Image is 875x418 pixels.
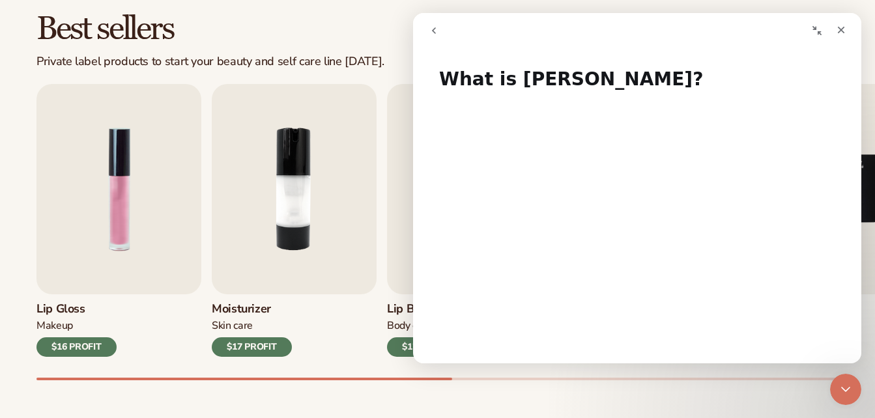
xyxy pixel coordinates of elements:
[36,12,384,47] h2: Best sellers
[387,319,467,333] div: Body Care
[36,337,117,357] div: $16 PROFIT
[413,13,861,363] iframe: Intercom live chat
[36,55,384,69] div: Private label products to start your beauty and self care line [DATE].
[36,302,117,316] h3: Lip Gloss
[387,302,467,316] h3: Lip Balm
[212,337,292,357] div: $17 PROFIT
[387,84,552,357] a: 3 / 9
[830,374,861,405] iframe: Intercom live chat
[212,84,377,357] a: 2 / 9
[212,319,292,333] div: Skin Care
[36,319,117,333] div: Makeup
[212,302,292,316] h3: Moisturizer
[36,84,201,357] a: 1 / 9
[387,337,467,357] div: $12 PROFIT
